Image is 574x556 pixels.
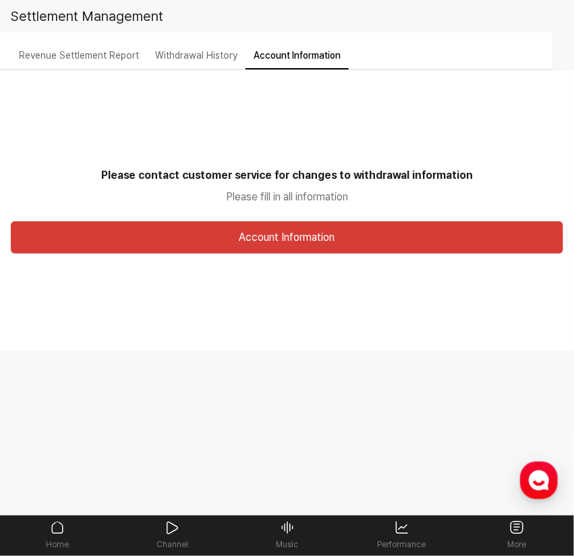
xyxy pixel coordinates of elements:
[11,43,147,69] button: Revenue Settlement Report
[147,43,246,69] button: Withdrawal History
[89,428,174,462] a: Messages
[11,189,563,205] p: Please fill in all information
[200,448,233,459] span: Settings
[11,49,147,61] a: Revenue Settlement Report
[174,428,259,462] a: Settings
[112,449,152,460] span: Messages
[229,516,344,555] a: Music
[459,516,574,555] a: More
[34,448,58,459] span: Home
[246,49,349,61] a: Account Information
[147,49,246,61] a: Withdrawal History
[11,167,563,184] strong: Please contact customer service for changes to withdrawal information
[345,516,459,555] a: Performance
[11,221,563,254] button: Account Information
[11,6,163,26] h1: Settlement Management
[115,516,229,555] a: Channel
[246,43,349,69] button: Account Information
[4,428,89,462] a: Home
